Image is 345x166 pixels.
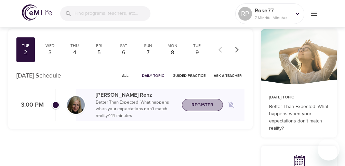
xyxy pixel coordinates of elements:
[269,103,329,132] p: Better Than Expected: What happens when your expectations don't match reality?
[182,99,223,111] button: Register
[223,97,239,113] span: Remind me when a class goes live every Tuesday at 3:00 PM
[115,70,136,81] button: All
[16,71,61,80] p: [DATE] Schedule
[211,70,244,81] button: Ask a Teacher
[96,99,176,119] p: Better Than Expected: What happens when your expectations don't match reality? · 14 minutes
[22,4,52,21] img: logo
[142,43,155,49] div: Sun
[190,49,203,57] div: 9
[238,7,252,21] div: RP
[67,96,85,114] img: Diane_Renz-min.jpg
[44,43,57,49] div: Wed
[96,91,176,99] p: [PERSON_NAME] Renz
[139,70,167,81] button: Daily Topic
[117,72,134,79] span: All
[44,49,57,57] div: 3
[166,43,179,49] div: Mon
[68,43,81,49] div: Thu
[19,43,32,49] div: Tue
[304,4,323,23] button: menu
[68,49,81,57] div: 4
[117,49,130,57] div: 6
[16,100,44,110] p: 3:00 PM
[142,72,164,79] span: Daily Topic
[93,43,106,49] div: Fri
[19,49,32,57] div: 2
[255,15,291,21] p: 7 Mindful Minutes
[173,72,205,79] span: Guided Practice
[269,94,329,100] p: [DATE] Topic
[93,49,106,57] div: 5
[166,49,179,57] div: 8
[214,72,242,79] span: Ask a Teacher
[191,101,213,109] span: Register
[75,6,150,21] input: Find programs, teachers, etc...
[255,7,291,15] p: Rose77
[318,139,340,161] iframe: Button to launch messaging window
[170,70,208,81] button: Guided Practice
[142,49,155,57] div: 7
[190,43,203,49] div: Tue
[117,43,130,49] div: Sat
